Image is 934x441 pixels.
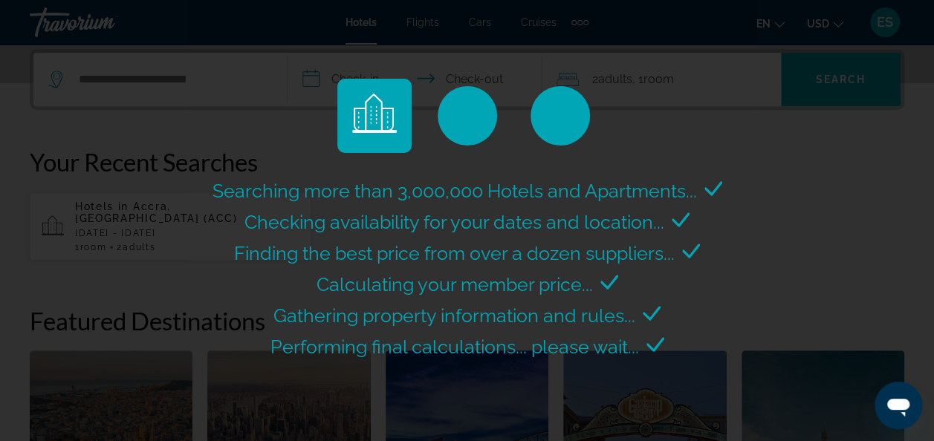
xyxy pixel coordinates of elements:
[273,304,635,327] span: Gathering property information and rules...
[234,242,675,264] span: Finding the best price from over a dozen suppliers...
[213,180,697,202] span: Searching more than 3,000,000 Hotels and Apartments...
[270,336,639,358] span: Performing final calculations... please wait...
[875,382,922,429] iframe: Button to launch messaging window
[244,211,664,233] span: Checking availability for your dates and location...
[317,273,593,295] span: Calculating your member price...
